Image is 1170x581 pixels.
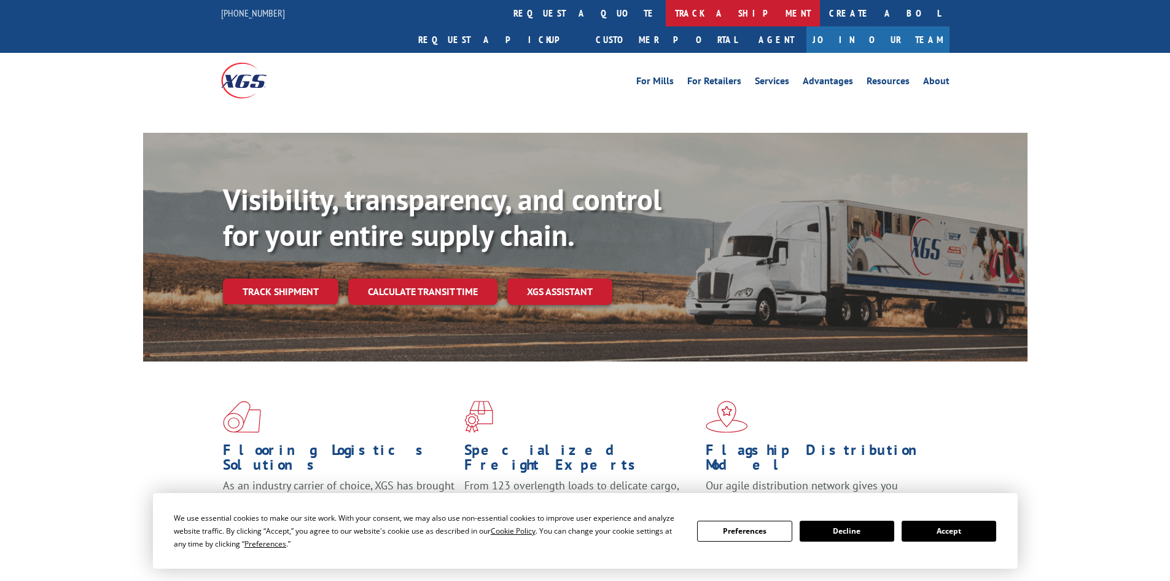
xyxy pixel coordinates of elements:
p: From 123 overlength loads to delicate cargo, our experienced staff knows the best way to move you... [464,478,696,533]
a: About [923,76,950,90]
img: xgs-icon-flagship-distribution-model-red [706,401,748,433]
span: Preferences [244,539,286,549]
a: Advantages [803,76,853,90]
button: Accept [902,521,996,542]
a: For Retailers [687,76,741,90]
a: Customer Portal [587,26,746,53]
a: Calculate transit time [348,279,497,305]
button: Preferences [697,521,792,542]
a: [PHONE_NUMBER] [221,7,285,19]
img: xgs-icon-focused-on-flooring-red [464,401,493,433]
a: Track shipment [223,279,338,304]
h1: Flagship Distribution Model [706,443,938,478]
a: Agent [746,26,806,53]
a: For Mills [636,76,674,90]
div: Cookie Consent Prompt [153,493,1018,569]
h1: Specialized Freight Experts [464,443,696,478]
a: Services [755,76,789,90]
img: xgs-icon-total-supply-chain-intelligence-red [223,401,261,433]
div: We use essential cookies to make our site work. With your consent, we may also use non-essential ... [174,512,682,550]
span: Cookie Policy [491,526,536,536]
h1: Flooring Logistics Solutions [223,443,455,478]
span: As an industry carrier of choice, XGS has brought innovation and dedication to flooring logistics... [223,478,454,522]
a: Resources [867,76,910,90]
b: Visibility, transparency, and control for your entire supply chain. [223,180,661,254]
a: XGS ASSISTANT [507,279,612,305]
span: Our agile distribution network gives you nationwide inventory management on demand. [706,478,932,507]
a: Join Our Team [806,26,950,53]
button: Decline [800,521,894,542]
a: Request a pickup [409,26,587,53]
